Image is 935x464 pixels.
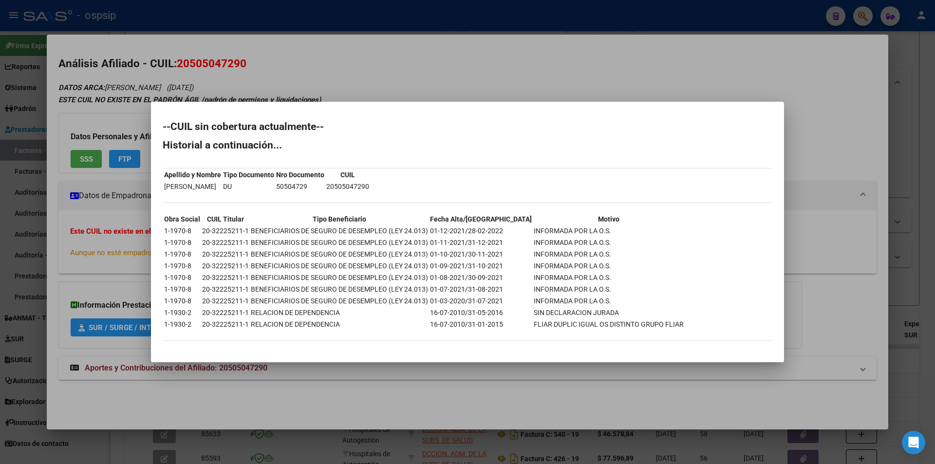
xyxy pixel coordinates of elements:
td: FLIAR DUPLIC IGUAL OS DISTINTO GRUPO FLIAR [533,319,684,330]
th: Tipo Documento [223,169,275,180]
td: 1-1970-8 [164,225,201,236]
td: 01-07-2021/31-08-2021 [430,284,532,295]
td: 1-1970-8 [164,296,201,306]
td: 16-07-2010/31-01-2015 [430,319,532,330]
td: 20-32225211-1 [202,249,249,260]
td: 50504729 [276,181,325,192]
td: 20-32225211-1 [202,296,249,306]
td: BENEFICIARIOS DE SEGURO DE DESEMPLEO (LEY 24.013) [250,284,429,295]
th: Nro Documento [276,169,325,180]
td: 1-1970-8 [164,237,201,248]
td: 20-32225211-1 [202,272,249,283]
th: Apellido y Nombre [164,169,222,180]
td: [PERSON_NAME] [164,181,222,192]
td: 20-32225211-1 [202,284,249,295]
h2: --CUIL sin cobertura actualmente-- [163,122,772,131]
td: 01-10-2021/30-11-2021 [430,249,532,260]
td: 20-32225211-1 [202,319,249,330]
td: 1-1970-8 [164,272,201,283]
td: 01-03-2020/31-07-2021 [430,296,532,306]
th: Obra Social [164,214,201,224]
th: Tipo Beneficiario [250,214,429,224]
td: BENEFICIARIOS DE SEGURO DE DESEMPLEO (LEY 24.013) [250,296,429,306]
td: 20-32225211-1 [202,307,249,318]
td: BENEFICIARIOS DE SEGURO DE DESEMPLEO (LEY 24.013) [250,249,429,260]
td: 16-07-2010/31-05-2016 [430,307,532,318]
td: INFORMADA POR LA O.S. [533,225,684,236]
td: 1-1970-8 [164,284,201,295]
td: 1-1930-2 [164,319,201,330]
td: 1-1970-8 [164,260,201,271]
td: 01-12-2021/28-02-2022 [430,225,532,236]
th: CUIL [326,169,370,180]
td: RELACION DE DEPENDENCIA [250,319,429,330]
td: 20-32225211-1 [202,225,249,236]
div: Open Intercom Messenger [902,431,925,454]
td: 20-32225211-1 [202,237,249,248]
td: 01-08-2021/30-09-2021 [430,272,532,283]
td: INFORMADA POR LA O.S. [533,272,684,283]
td: SIN DECLARACION JURADA [533,307,684,318]
td: BENEFICIARIOS DE SEGURO DE DESEMPLEO (LEY 24.013) [250,260,429,271]
td: BENEFICIARIOS DE SEGURO DE DESEMPLEO (LEY 24.013) [250,237,429,248]
td: 20505047290 [326,181,370,192]
td: 1-1930-2 [164,307,201,318]
td: 20-32225211-1 [202,260,249,271]
th: Fecha Alta/[GEOGRAPHIC_DATA] [430,214,532,224]
td: 01-11-2021/31-12-2021 [430,237,532,248]
td: BENEFICIARIOS DE SEGURO DE DESEMPLEO (LEY 24.013) [250,272,429,283]
td: DU [223,181,275,192]
td: RELACION DE DEPENDENCIA [250,307,429,318]
h2: Historial a continuación... [163,140,772,150]
td: INFORMADA POR LA O.S. [533,260,684,271]
th: Motivo [533,214,684,224]
td: 1-1970-8 [164,249,201,260]
td: 01-09-2021/31-10-2021 [430,260,532,271]
td: INFORMADA POR LA O.S. [533,237,684,248]
td: INFORMADA POR LA O.S. [533,296,684,306]
td: BENEFICIARIOS DE SEGURO DE DESEMPLEO (LEY 24.013) [250,225,429,236]
th: CUIL Titular [202,214,249,224]
td: INFORMADA POR LA O.S. [533,284,684,295]
td: INFORMADA POR LA O.S. [533,249,684,260]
